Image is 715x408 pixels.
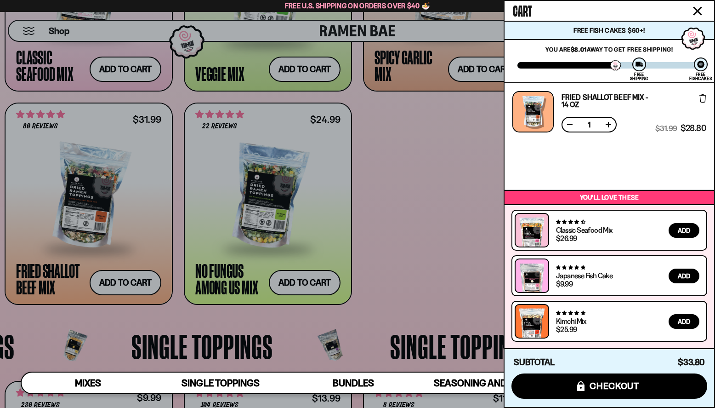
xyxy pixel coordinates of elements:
a: Bundles [287,373,420,393]
a: Kimchi Mix [556,316,586,326]
button: checkout [511,374,707,399]
span: Add [678,273,690,279]
div: $9.99 [556,280,573,287]
span: 4.77 stars [556,264,585,270]
span: Single Toppings [182,377,259,389]
div: Free Fishcakes [689,72,712,80]
span: Free Fish Cakes $60+! [573,26,645,34]
a: Japanese Fish Cake [556,271,613,280]
span: Mixes [75,377,101,389]
span: 1 [582,121,596,128]
p: You are away to get Free Shipping! [517,46,701,53]
span: Add [678,227,690,234]
span: checkout [590,381,640,391]
span: $31.99 [655,124,677,132]
a: Classic Seafood Mix [556,225,613,235]
h4: Subtotal [514,358,555,367]
button: Close cart [691,4,704,18]
strong: $8.01 [571,46,587,53]
span: Bundles [333,377,374,389]
span: Cart [513,0,532,19]
span: 4.68 stars [556,219,585,225]
span: Add [678,318,690,325]
button: Add [669,314,699,329]
div: $25.99 [556,326,577,333]
div: Free Shipping [630,72,648,80]
span: $28.80 [681,124,706,132]
span: 4.76 stars [556,310,585,316]
button: Add [669,269,699,283]
a: Single Toppings [154,373,287,393]
a: Seasoning and Sauce [420,373,552,393]
button: Add [669,223,699,238]
span: Seasoning and Sauce [434,377,538,389]
p: You’ll love these [507,193,712,202]
span: $33.80 [678,357,705,368]
a: Mixes [22,373,154,393]
a: Fried Shallot Beef Mix - 14 OZ [562,93,655,108]
span: Free U.S. Shipping on Orders over $40 🍜 [285,1,431,10]
div: $26.99 [556,235,577,242]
